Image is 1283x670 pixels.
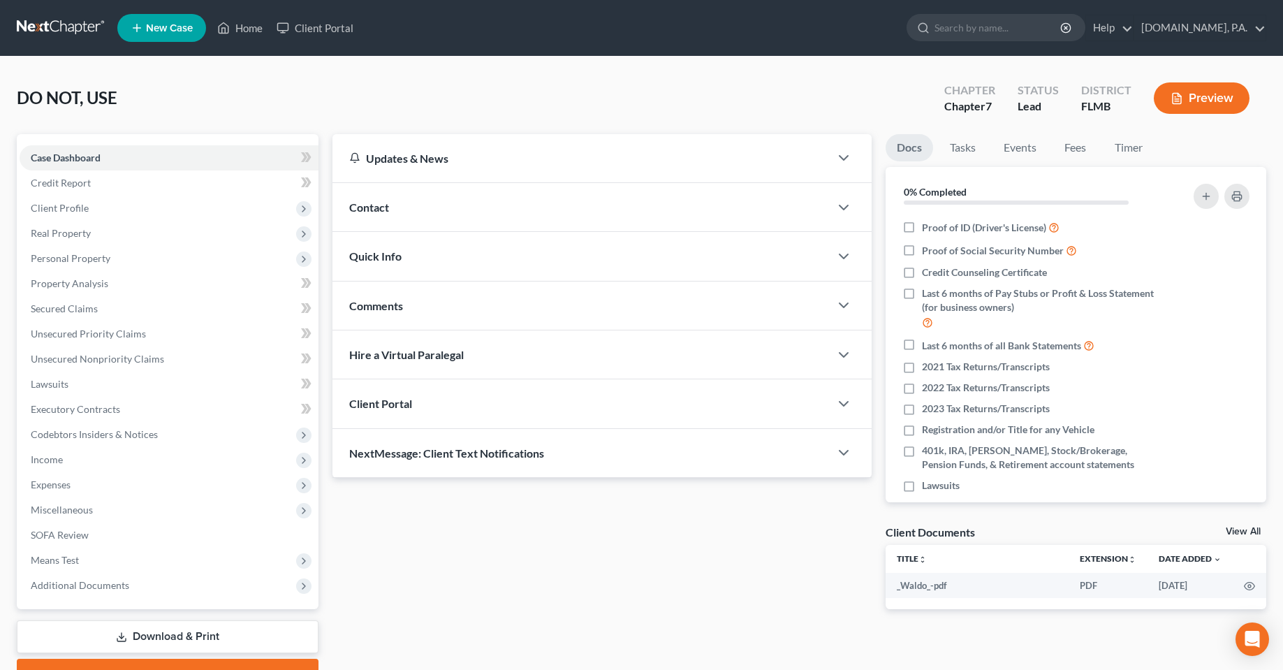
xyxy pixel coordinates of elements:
span: 2022 Tax Returns/Transcripts [922,381,1050,395]
span: Credit Report [31,177,91,189]
span: Proof of ID (Driver's License) [922,221,1046,235]
span: Property Analysis [31,277,108,289]
span: Executory Contracts [31,403,120,415]
span: 7 [985,99,992,112]
td: _Waldo_-pdf [886,573,1069,598]
span: Comments [349,299,403,312]
a: Unsecured Nonpriority Claims [20,347,318,372]
a: Download & Print [17,620,318,653]
a: Executory Contracts [20,397,318,422]
td: PDF [1069,573,1148,598]
a: Events [992,134,1048,161]
span: Expenses [31,479,71,490]
input: Search by name... [934,15,1062,41]
a: Help [1086,15,1133,41]
span: Quick Info [349,249,402,263]
div: Status [1018,82,1059,99]
span: Real Property [31,227,91,239]
span: Personal Property [31,252,110,264]
span: New Case [146,23,193,34]
a: Timer [1104,134,1154,161]
span: Last 6 months of Pay Stubs or Profit & Loss Statement (for business owners) [922,286,1159,314]
span: Lawsuits [31,378,68,390]
a: Extensionunfold_more [1080,553,1136,564]
a: Titleunfold_more [897,553,927,564]
span: Case Dashboard [31,152,101,163]
span: Proof of Social Security Number [922,244,1064,258]
div: FLMB [1081,99,1131,115]
a: View All [1226,527,1261,537]
span: Secured Claims [31,303,98,314]
a: Lawsuits [20,372,318,397]
div: Open Intercom Messenger [1236,622,1269,656]
a: Home [210,15,270,41]
span: Miscellaneous [31,504,93,516]
div: Updates & News [349,151,812,166]
div: Lead [1018,99,1059,115]
i: unfold_more [918,555,927,564]
button: Preview [1154,82,1249,114]
span: Client Portal [349,397,412,410]
span: 2023 Tax Returns/Transcripts [922,402,1050,416]
div: Chapter [944,82,995,99]
a: Property Analysis [20,271,318,296]
span: 2021 Tax Returns/Transcripts [922,360,1050,374]
span: Client Profile [31,202,89,214]
i: expand_more [1213,555,1222,564]
a: Fees [1053,134,1098,161]
span: Lawsuits [922,479,960,493]
a: Docs [886,134,933,161]
span: Credit Counseling Certificate [922,265,1047,279]
a: Credit Report [20,170,318,196]
span: Contact [349,201,389,214]
span: Unsecured Nonpriority Claims [31,353,164,365]
div: Client Documents [886,525,975,539]
div: District [1081,82,1131,99]
a: SOFA Review [20,523,318,548]
span: Hire a Virtual Paralegal [349,348,464,361]
td: [DATE] [1148,573,1233,598]
span: Codebtors Insiders & Notices [31,428,158,440]
div: Chapter [944,99,995,115]
a: Case Dashboard [20,145,318,170]
span: 401k, IRA, [PERSON_NAME], Stock/Brokerage, Pension Funds, & Retirement account statements [922,444,1159,472]
span: Income [31,453,63,465]
span: Means Test [31,554,79,566]
a: Tasks [939,134,987,161]
span: DO NOT, USE [17,87,117,108]
span: Registration and/or Title for any Vehicle [922,423,1094,437]
span: NextMessage: Client Text Notifications [349,446,544,460]
a: Secured Claims [20,296,318,321]
span: Last 6 months of all Bank Statements [922,339,1081,353]
a: [DOMAIN_NAME], P.A. [1134,15,1266,41]
span: Additional Documents [31,579,129,591]
strong: 0% Completed [904,186,967,198]
a: Unsecured Priority Claims [20,321,318,347]
span: Unsecured Priority Claims [31,328,146,340]
i: unfold_more [1128,555,1136,564]
a: Client Portal [270,15,360,41]
a: Date Added expand_more [1159,553,1222,564]
span: SOFA Review [31,529,89,541]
